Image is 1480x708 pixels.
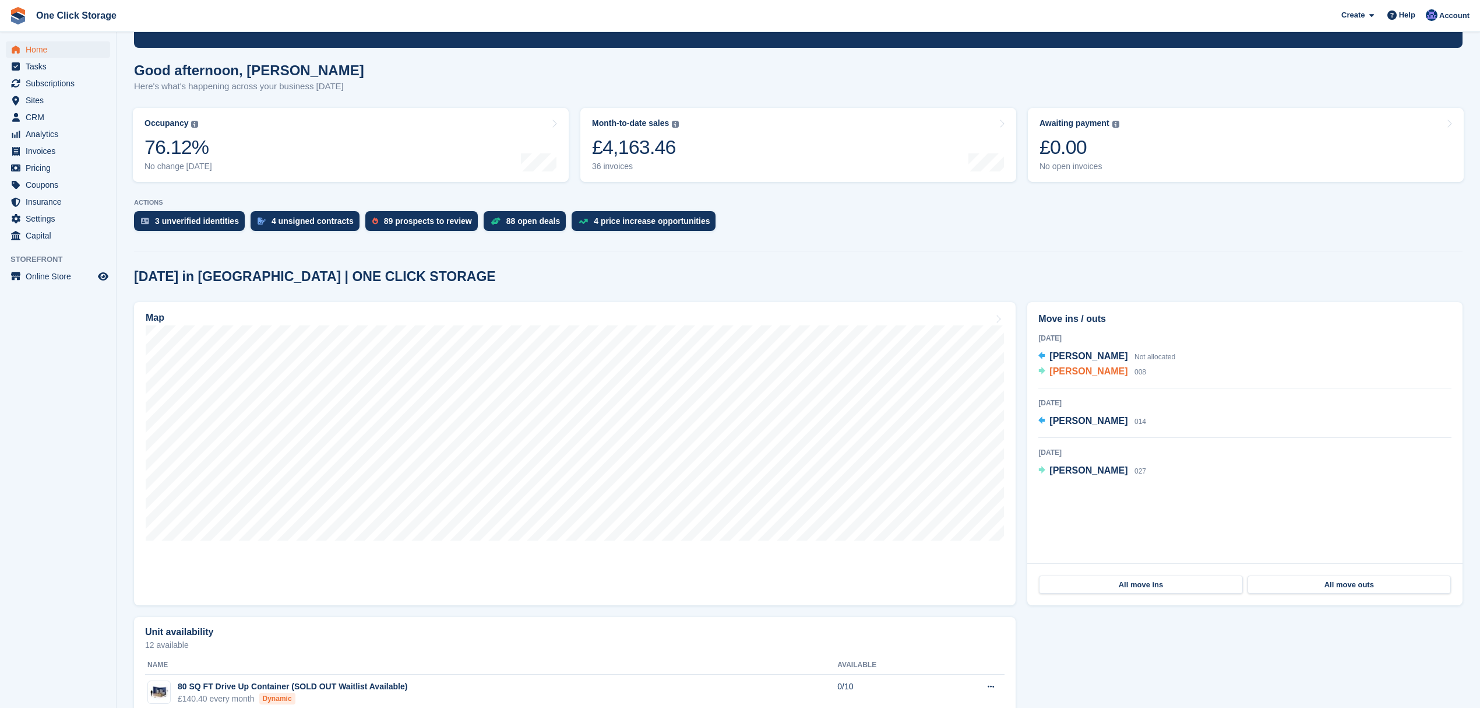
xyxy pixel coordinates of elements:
[6,160,110,176] a: menu
[148,684,170,701] img: 10-ft-container.jpg
[26,177,96,193] span: Coupons
[26,126,96,142] span: Analytics
[134,80,364,93] p: Here's what's happening across your business [DATE]
[145,627,213,637] h2: Unit availability
[141,218,149,225] img: verify_identity-adf6edd0f0f0b5bbfe63781bf79b02c33cf7c696d77639b501bdc392416b5a36.svg
[6,143,110,159] a: menu
[1038,414,1146,429] a: [PERSON_NAME] 014
[26,92,96,108] span: Sites
[1038,398,1451,408] div: [DATE]
[6,75,110,92] a: menu
[1341,9,1365,21] span: Create
[26,227,96,244] span: Capital
[178,681,407,693] div: 80 SQ FT Drive Up Container (SOLD OUT Waitlist Available)
[26,268,96,285] span: Online Store
[594,216,710,226] div: 4 price increase opportunities
[491,217,501,225] img: deal-1b604bf984904fb50ccaf53a9ad4b4a5d6e5aea283cecdc64d6e3604feb123c2.svg
[365,211,484,237] a: 89 prospects to review
[1439,10,1470,22] span: Account
[6,58,110,75] a: menu
[10,254,116,265] span: Storefront
[134,62,364,78] h1: Good afternoon, [PERSON_NAME]
[26,58,96,75] span: Tasks
[1134,418,1146,426] span: 014
[6,177,110,193] a: menu
[592,118,669,128] div: Month-to-date sales
[145,162,212,171] div: No change [DATE]
[484,211,572,237] a: 88 open deals
[6,126,110,142] a: menu
[134,269,496,285] h2: [DATE] in [GEOGRAPHIC_DATA] | ONE CLICK STORAGE
[26,160,96,176] span: Pricing
[26,211,96,227] span: Settings
[837,656,940,675] th: Available
[6,268,110,285] a: menu
[134,211,251,237] a: 3 unverified identities
[251,211,365,237] a: 4 unsigned contracts
[146,313,164,323] h2: Map
[145,641,1005,649] p: 12 available
[506,216,561,226] div: 88 open deals
[1028,108,1464,182] a: Awaiting payment £0.00 No open invoices
[1038,447,1451,458] div: [DATE]
[134,199,1463,206] p: ACTIONS
[1112,121,1119,128] img: icon-info-grey-7440780725fd019a000dd9b08b2336e03edf1995a4989e88bcd33f0948082b44.svg
[1038,349,1175,364] a: [PERSON_NAME] Not allocated
[1134,368,1146,376] span: 008
[133,108,569,182] a: Occupancy 76.12% No change [DATE]
[6,109,110,125] a: menu
[1049,465,1127,475] span: [PERSON_NAME]
[1248,576,1451,594] a: All move outs
[134,302,1016,605] a: Map
[1049,351,1127,361] span: [PERSON_NAME]
[372,218,378,225] img: prospect-51fa495bee0391a8d652442698ab0144808aea92771e9ea1ae160a38d050c398.svg
[26,109,96,125] span: CRM
[1049,416,1127,426] span: [PERSON_NAME]
[191,121,198,128] img: icon-info-grey-7440780725fd019a000dd9b08b2336e03edf1995a4989e88bcd33f0948082b44.svg
[26,75,96,92] span: Subscriptions
[1038,364,1146,380] a: [PERSON_NAME] 008
[592,162,679,171] div: 36 invoices
[1039,135,1119,159] div: £0.00
[1039,576,1242,594] a: All move ins
[572,211,721,237] a: 4 price increase opportunities
[1049,366,1127,376] span: [PERSON_NAME]
[1038,312,1451,326] h2: Move ins / outs
[258,218,266,225] img: contract_signature_icon-13c848040528278c33f63329250d36e43548de30e8caae1d1a13099fd9432cc5.svg
[155,216,239,226] div: 3 unverified identities
[579,219,588,224] img: price_increase_opportunities-93ffe204e8149a01c8c9dc8f82e8f89637d9d84a8eef4429ea346261dce0b2c0.svg
[1039,162,1119,171] div: No open invoices
[6,92,110,108] a: menu
[145,118,188,128] div: Occupancy
[580,108,1016,182] a: Month-to-date sales £4,163.46 36 invoices
[259,693,295,705] div: Dynamic
[592,135,679,159] div: £4,163.46
[672,121,679,128] img: icon-info-grey-7440780725fd019a000dd9b08b2336e03edf1995a4989e88bcd33f0948082b44.svg
[1426,9,1437,21] img: Thomas
[6,41,110,58] a: menu
[178,693,407,705] div: £140.40 every month
[1134,467,1146,475] span: 027
[6,211,110,227] a: menu
[1399,9,1415,21] span: Help
[31,6,121,25] a: One Click Storage
[1038,333,1451,344] div: [DATE]
[272,216,354,226] div: 4 unsigned contracts
[1134,353,1175,361] span: Not allocated
[145,135,212,159] div: 76.12%
[145,656,837,675] th: Name
[26,41,96,58] span: Home
[1038,464,1146,479] a: [PERSON_NAME] 027
[26,194,96,210] span: Insurance
[384,216,472,226] div: 89 prospects to review
[9,7,27,24] img: stora-icon-8386f47178a22dfd0bd8f6a31ec36ba5ce8667c1dd55bd0f319d3a0aa187defe.svg
[1039,118,1109,128] div: Awaiting payment
[96,269,110,283] a: Preview store
[6,227,110,244] a: menu
[26,143,96,159] span: Invoices
[6,194,110,210] a: menu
